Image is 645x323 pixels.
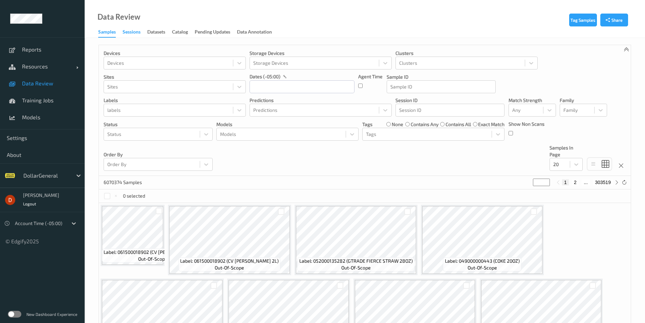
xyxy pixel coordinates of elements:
p: Samples In Page [550,144,583,158]
div: Data Review [98,14,140,20]
button: Share [600,14,628,26]
span: out-of-scope [215,264,244,271]
a: Sessions [123,27,147,37]
div: Datasets [147,28,165,37]
label: exact match [478,121,504,128]
p: Storage Devices [250,50,392,57]
p: Clusters [395,50,538,57]
a: Pending Updates [195,27,237,37]
div: Data Annotation [237,28,272,37]
span: Label: 061500018902 (CV [PERSON_NAME] 2L) [104,249,202,256]
p: dates (-05:00) [250,73,280,80]
span: out-of-scope [138,256,168,262]
p: Family [560,97,607,104]
p: Sample ID [387,74,496,80]
a: Samples [98,27,123,38]
p: Status [104,121,213,128]
p: Match Strength [509,97,556,104]
p: Predictions [250,97,392,104]
a: Catalog [172,27,195,37]
button: ... [582,179,590,185]
p: Order By [104,151,213,158]
label: contains all [446,121,471,128]
button: 2 [572,179,579,185]
p: Session ID [395,97,504,104]
div: Sessions [123,28,141,37]
button: 303519 [593,179,613,185]
div: Pending Updates [195,28,230,37]
a: Datasets [147,27,172,37]
p: Agent Time [358,73,383,80]
label: none [392,121,403,128]
p: Sites [104,74,246,80]
span: Label: 061500018902 (CV [PERSON_NAME] 2L) [180,258,279,264]
p: labels [104,97,246,104]
button: 1 [562,179,569,185]
span: Label: 049000000443 (COKE 20OZ) [445,258,520,264]
p: Models [216,121,359,128]
div: Catalog [172,28,188,37]
span: out-of-scope [468,264,497,271]
span: Label: 052000135282 (GTRADE FIERCE STRAW 28OZ) [299,258,413,264]
p: 6070374 Samples [104,179,154,186]
p: Tags [362,121,372,128]
a: Data Annotation [237,27,279,37]
div: Samples [98,28,116,38]
button: Tag Samples [569,14,597,26]
p: Show Non Scans [509,121,544,127]
p: 0 selected [123,193,145,199]
p: Devices [104,50,246,57]
span: out-of-scope [341,264,371,271]
label: contains any [411,121,438,128]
